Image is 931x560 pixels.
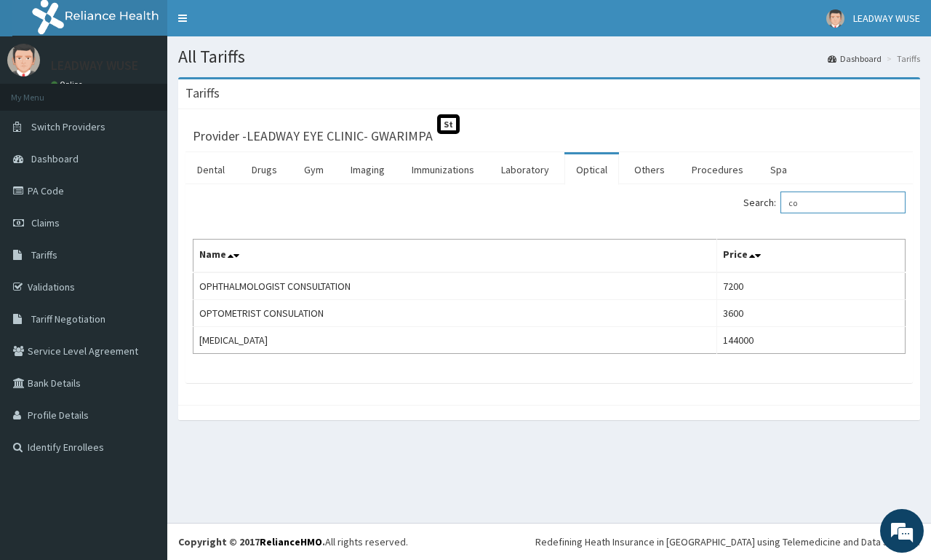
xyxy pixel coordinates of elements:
[31,312,105,326] span: Tariff Negotiation
[193,272,717,300] td: OPHTHALMOLOGIST CONSULTATION
[759,154,799,185] a: Spa
[260,535,322,548] a: RelianceHMO
[240,154,289,185] a: Drugs
[339,154,396,185] a: Imaging
[51,59,138,72] p: LEADWAY WUSE
[883,52,920,65] li: Tariffs
[716,272,905,300] td: 7200
[716,240,905,273] th: Price
[193,240,717,273] th: Name
[716,327,905,354] td: 144000
[178,47,920,66] h1: All Tariffs
[193,130,433,143] h3: Provider - LEADWAY EYE CLINIC- GWARIMPA
[27,73,59,109] img: d_794563401_company_1708531726252_794563401
[185,154,236,185] a: Dental
[185,87,220,100] h3: Tariffs
[31,216,60,229] span: Claims
[564,154,619,185] a: Optical
[680,154,755,185] a: Procedures
[535,535,920,549] div: Redefining Heath Insurance in [GEOGRAPHIC_DATA] using Telemedicine and Data Science!
[743,192,906,213] label: Search:
[490,154,561,185] a: Laboratory
[826,9,844,28] img: User Image
[239,7,273,42] div: Minimize live chat window
[76,82,244,100] div: Chat with us now
[84,184,201,331] span: We're online!
[7,44,40,76] img: User Image
[51,79,86,90] a: Online
[193,327,717,354] td: [MEDICAL_DATA]
[193,300,717,327] td: OPTOMETRIST CONSULATION
[31,248,57,261] span: Tariffs
[853,12,920,25] span: LEADWAY WUSE
[716,300,905,327] td: 3600
[167,523,931,560] footer: All rights reserved.
[780,192,906,213] input: Search:
[400,154,486,185] a: Immunizations
[178,535,325,548] strong: Copyright © 2017 .
[31,120,105,133] span: Switch Providers
[292,154,335,185] a: Gym
[828,52,882,65] a: Dashboard
[623,154,676,185] a: Others
[31,152,79,165] span: Dashboard
[437,114,460,134] span: St
[7,398,277,449] textarea: Type your message and hit 'Enter'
